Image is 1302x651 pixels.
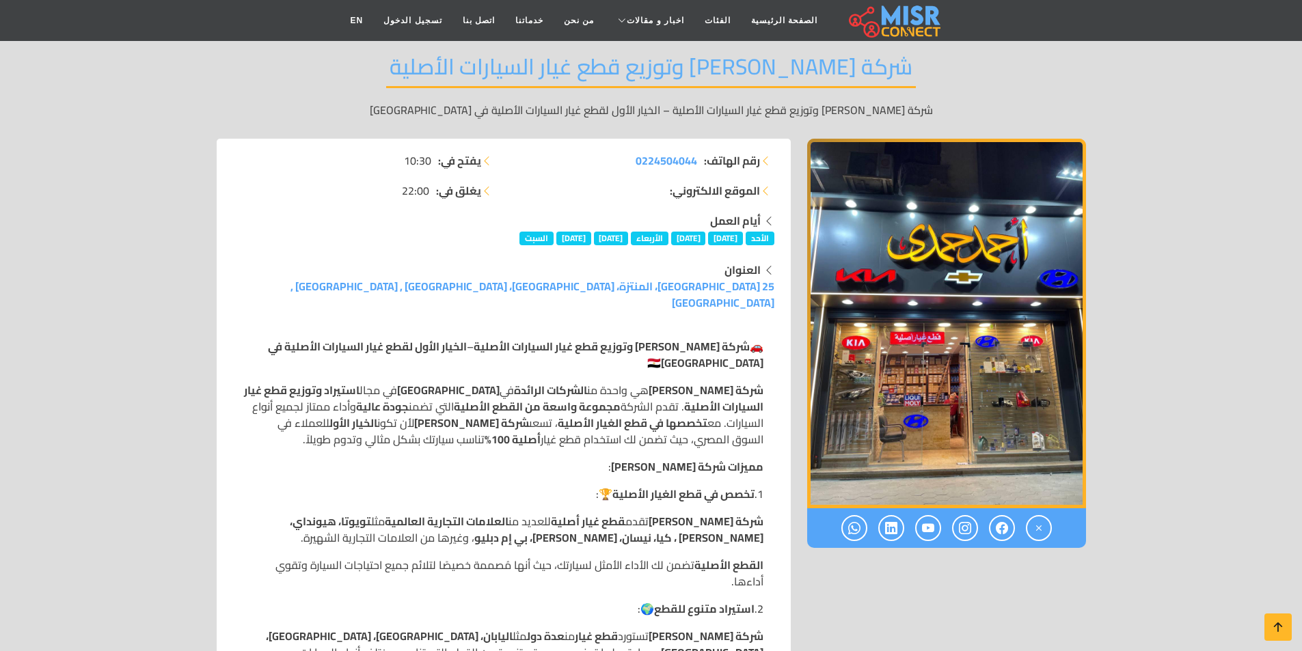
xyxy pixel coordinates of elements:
[807,139,1086,508] div: 1 / 1
[636,150,697,171] span: 0224504044
[436,182,481,199] strong: يغلق في:
[575,626,618,646] strong: قطع غيار
[329,413,377,433] strong: الخيار الأول
[244,380,763,417] strong: استيراد وتوزيع قطع غيار السيارات الأصلية
[527,626,565,646] strong: عدة دول
[386,53,916,88] h2: شركة [PERSON_NAME] وتوزيع قطع غيار السيارات الأصلية
[244,458,763,475] p: :
[340,8,374,33] a: EN
[631,232,668,245] span: الأربعاء
[514,380,587,400] strong: الشركات الرائدة
[474,336,750,357] strong: شركة [PERSON_NAME] وتوزيع قطع غيار السيارات الأصلية
[452,8,505,33] a: اتصل بنا
[671,232,706,245] span: [DATE]
[649,511,763,531] strong: شركة [PERSON_NAME]
[649,380,763,400] strong: شركة [PERSON_NAME]
[708,232,743,245] span: [DATE]
[244,382,763,447] p: هي واحدة من في في مجال . تقدم الشركة التي تضمن وأداء ممتاز لجميع أنواع السيارات. مع ، تسعى لأن تك...
[356,396,409,417] strong: جودة عالية
[551,511,625,531] strong: قطع غيار أصلية
[414,413,529,433] strong: شركة [PERSON_NAME]
[627,14,684,27] span: اخبار و مقالات
[604,8,694,33] a: اخبار و مقالات
[849,3,940,38] img: main.misr_connect
[244,513,763,546] p: تقدم للعديد من مثل ، وغيرها من العلامات التجارية الشهيرة.
[612,484,755,504] strong: تخصص في قطع الغيار الأصلية
[290,511,763,548] strong: تويوتا، هيونداي، [PERSON_NAME] ، كيا، نيسان، [PERSON_NAME]، بي إم دبليو
[556,232,591,245] span: [DATE]
[741,8,828,33] a: الصفحة الرئيسية
[554,8,604,33] a: من نحن
[217,102,1086,118] p: شركة [PERSON_NAME] وتوزيع قطع غيار السيارات الأصلية – الخيار الأول لقطع غيار السيارات الأصلية في ...
[244,600,763,617] p: 2. 🌍:
[694,555,763,575] strong: القطع الأصلية
[694,8,741,33] a: الفئات
[244,557,763,590] p: تضمن لك الأداء الأمثل لسيارتك، حيث أنها مُصممة خصيصًا لتلائم جميع احتياجات السيارة وتقوي أداءها.
[704,152,760,169] strong: رقم الهاتف:
[594,232,629,245] span: [DATE]
[454,396,621,417] strong: مجموعة واسعة من القطع الأصلية
[558,413,707,433] strong: تخصصها في قطع الغيار الأصلية
[611,456,763,477] strong: مميزات شركة [PERSON_NAME]
[373,8,452,33] a: تسجيل الدخول
[244,486,763,502] p: 1. 🏆:
[636,152,697,169] a: 0224504044
[710,210,761,231] strong: أيام العمل
[807,139,1086,508] img: شركة أحمد حمدي لاستيراد وتوزيع قطع غيار السيارات الأصلية
[649,626,763,646] strong: شركة [PERSON_NAME]
[438,152,481,169] strong: يفتح في:
[244,338,763,371] p: 🚗 – 🇪🇬
[485,429,541,449] strong: أصلية 100%
[402,182,429,199] span: 22:00
[268,336,763,373] strong: الخيار الأول لقطع غيار السيارات الأصلية في [GEOGRAPHIC_DATA]
[404,152,431,169] span: 10:30
[670,182,760,199] strong: الموقع الالكتروني:
[505,8,554,33] a: خدماتنا
[654,598,755,619] strong: استيراد متنوع للقطع
[397,380,500,400] strong: [GEOGRAPHIC_DATA]
[724,260,761,280] strong: العنوان
[290,276,774,313] a: 25 [GEOGRAPHIC_DATA]، المنتزة، [GEOGRAPHIC_DATA]، [GEOGRAPHIC_DATA] , [GEOGRAPHIC_DATA] , [GEOGRA...
[519,232,554,245] span: السبت
[746,232,774,245] span: الأحد
[385,511,508,531] strong: العلامات التجارية العالمية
